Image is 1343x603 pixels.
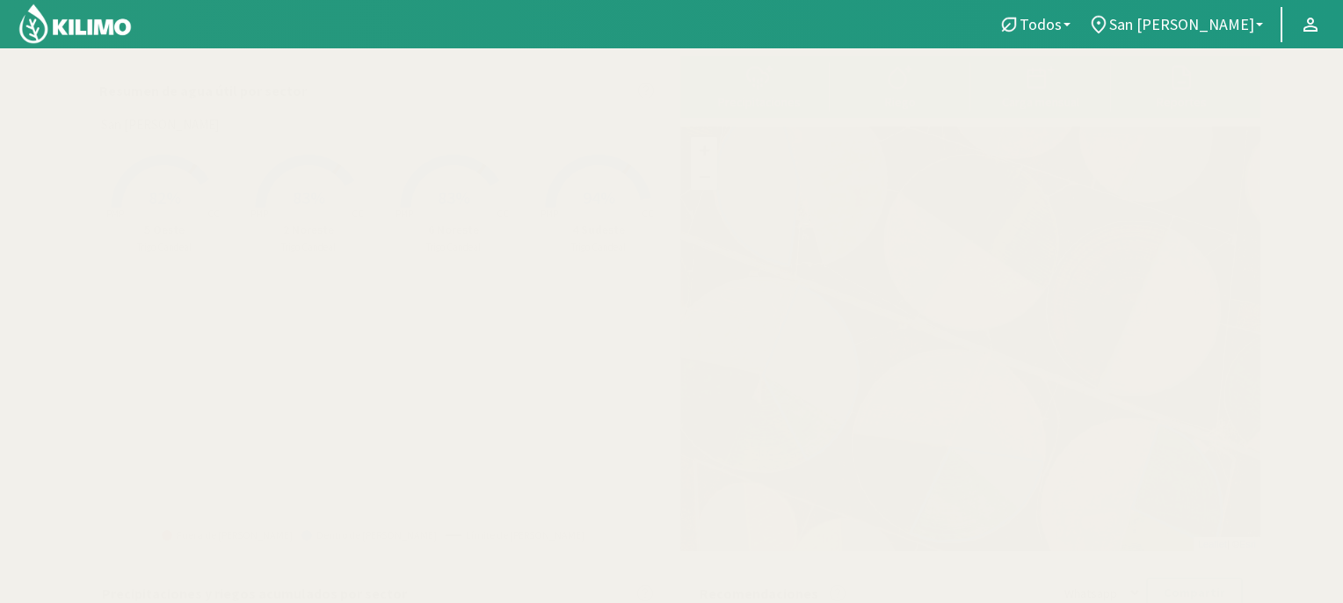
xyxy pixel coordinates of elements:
span: Dentro de [PERSON_NAME] [301,529,437,541]
span: 94% [583,186,615,208]
span: 83% [438,186,470,208]
p: Trigo Candeal [526,240,671,255]
button: Riego [830,62,970,109]
div: Riego [835,96,965,108]
span: Todos [1020,15,1062,33]
p: Trigo Candeal [381,240,526,255]
p: Trigo Candeal [237,240,381,255]
span: Fuera de [PERSON_NAME] [162,529,293,541]
tspan: CC [497,207,509,220]
tspan: PMP [541,207,558,220]
tspan: CC [642,207,654,220]
p: 5 Oeste [92,221,236,239]
a: Zoom out [691,163,717,190]
span: Límite de [PERSON_NAME] [446,529,584,541]
tspan: CC [352,207,365,220]
div: Precipitaciones [694,96,824,108]
div: | © [1194,537,1260,552]
span: 83% [293,186,325,208]
span: San [PERSON_NAME] [1109,15,1254,33]
tspan: CC [207,207,220,220]
button: Carga mensual [970,62,1111,109]
tspan: PMP [250,207,268,220]
tspan: PMP [396,207,413,220]
a: Esri [1239,539,1256,549]
p: 6 Noreste [381,221,526,239]
span: San [PERSON_NAME] [101,115,219,135]
img: Kilimo [18,3,133,45]
p: Trigo Candeal [92,240,236,255]
button: Reportes [1111,62,1252,109]
div: Reportes [1116,96,1246,108]
a: Leaflet [1198,539,1227,549]
p: 2 Noreste [237,221,381,239]
span: 82% [149,186,181,208]
button: Precipitaciones [689,62,830,109]
p: Compartir [1164,583,1225,603]
div: Carga mensual [976,96,1106,108]
p: 4 Sudeste [526,221,671,239]
a: Zoom in [691,137,717,163]
tspan: PMP [106,207,124,220]
p: Resumen de agua útil por sector [99,80,307,101]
